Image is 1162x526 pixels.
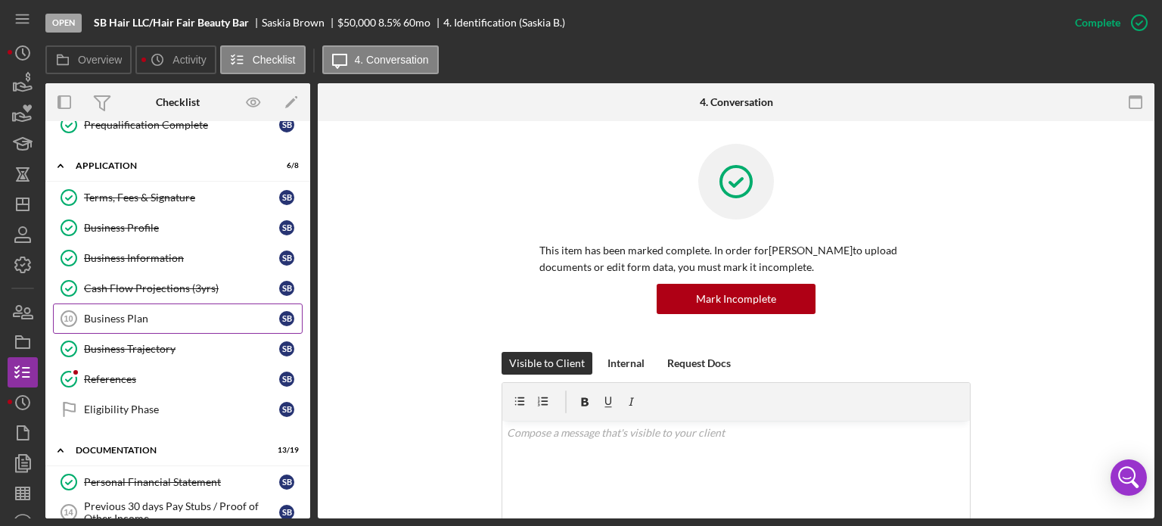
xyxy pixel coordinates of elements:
[53,243,303,273] a: Business InformationSB
[272,446,299,455] div: 13 / 19
[279,281,294,296] div: S B
[156,96,200,108] div: Checklist
[1075,8,1120,38] div: Complete
[64,508,73,517] tspan: 14
[78,54,122,66] label: Overview
[84,476,279,488] div: Personal Financial Statement
[84,282,279,294] div: Cash Flow Projections (3yrs)
[53,182,303,213] a: Terms, Fees & SignatureSB
[45,14,82,33] div: Open
[279,311,294,326] div: S B
[84,119,279,131] div: Prequalification Complete
[696,284,776,314] div: Mark Incomplete
[539,242,933,276] p: This item has been marked complete. In order for [PERSON_NAME] to upload documents or edit form d...
[355,54,429,66] label: 4. Conversation
[443,17,565,29] div: 4. Identification (Saskia B.)
[53,394,303,425] a: Eligibility PhaseSB
[53,467,303,497] a: Personal Financial StatementSB
[84,500,279,524] div: Previous 30 days Pay Stubs / Proof of Other Income
[94,17,249,29] b: SB Hair LLC/Hair Fair Beauty Bar
[53,213,303,243] a: Business ProfileSB
[279,190,294,205] div: S B
[657,284,816,314] button: Mark Incomplete
[53,273,303,303] a: Cash Flow Projections (3yrs)SB
[322,45,439,74] button: 4. Conversation
[403,17,430,29] div: 60 mo
[84,252,279,264] div: Business Information
[53,303,303,334] a: 10Business PlanSB
[509,352,585,375] div: Visible to Client
[84,373,279,385] div: References
[279,220,294,235] div: S B
[607,352,645,375] div: Internal
[279,251,294,266] div: S B
[279,117,294,132] div: S B
[337,16,376,29] span: $50,000
[135,45,216,74] button: Activity
[64,314,73,323] tspan: 10
[172,54,206,66] label: Activity
[262,17,337,29] div: Saskia Brown
[700,96,773,108] div: 4. Conversation
[84,403,279,416] div: Eligibility Phase
[45,45,132,74] button: Overview
[53,364,303,394] a: ReferencesSB
[502,352,592,375] button: Visible to Client
[84,191,279,204] div: Terms, Fees & Signature
[253,54,296,66] label: Checklist
[279,505,294,520] div: S B
[378,17,401,29] div: 8.5 %
[76,161,261,170] div: Application
[53,110,303,140] a: Prequalification CompleteSB
[220,45,306,74] button: Checklist
[1060,8,1154,38] button: Complete
[279,402,294,417] div: S B
[660,352,738,375] button: Request Docs
[279,475,294,490] div: S B
[84,343,279,355] div: Business Trajectory
[279,372,294,387] div: S B
[667,352,731,375] div: Request Docs
[53,334,303,364] a: Business TrajectorySB
[1111,459,1147,496] div: Open Intercom Messenger
[600,352,652,375] button: Internal
[272,161,299,170] div: 6 / 8
[76,446,261,455] div: Documentation
[84,313,279,325] div: Business Plan
[279,341,294,356] div: S B
[84,222,279,234] div: Business Profile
